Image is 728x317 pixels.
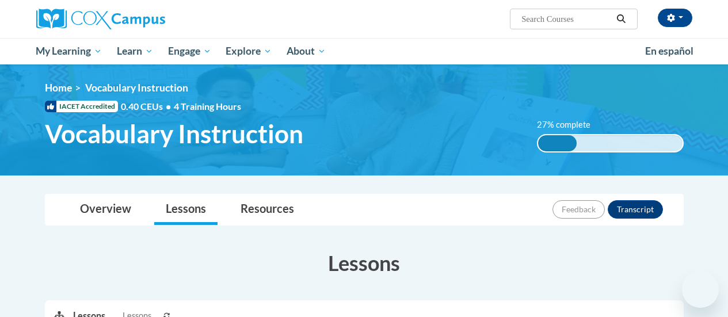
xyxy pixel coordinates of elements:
span: 0.40 CEUs [121,100,174,113]
span: Explore [226,44,272,58]
iframe: Button to launch messaging window [682,271,719,308]
a: Learn [109,38,161,64]
span: En español [645,45,693,57]
span: About [287,44,326,58]
img: Cox Campus [36,9,165,29]
a: Home [45,82,72,94]
div: Main menu [28,38,701,64]
input: Search Courses [520,12,612,26]
span: Learn [117,44,153,58]
h3: Lessons [45,249,684,277]
span: Engage [168,44,211,58]
div: 27% complete [538,135,577,151]
a: Explore [218,38,279,64]
span: My Learning [36,44,102,58]
span: 4 Training Hours [174,101,241,112]
label: 27% complete [537,119,603,131]
span: IACET Accredited [45,101,118,112]
button: Account Settings [658,9,692,27]
span: Vocabulary Instruction [45,119,303,149]
a: Cox Campus [36,9,243,29]
button: Search [612,12,630,26]
a: En español [638,39,701,63]
span: Vocabulary Instruction [85,82,188,94]
button: Feedback [552,200,605,219]
a: Lessons [154,194,218,225]
a: My Learning [29,38,110,64]
a: About [279,38,333,64]
a: Resources [229,194,306,225]
a: Overview [68,194,143,225]
a: Engage [161,38,219,64]
button: Transcript [608,200,663,219]
span: • [166,101,171,112]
